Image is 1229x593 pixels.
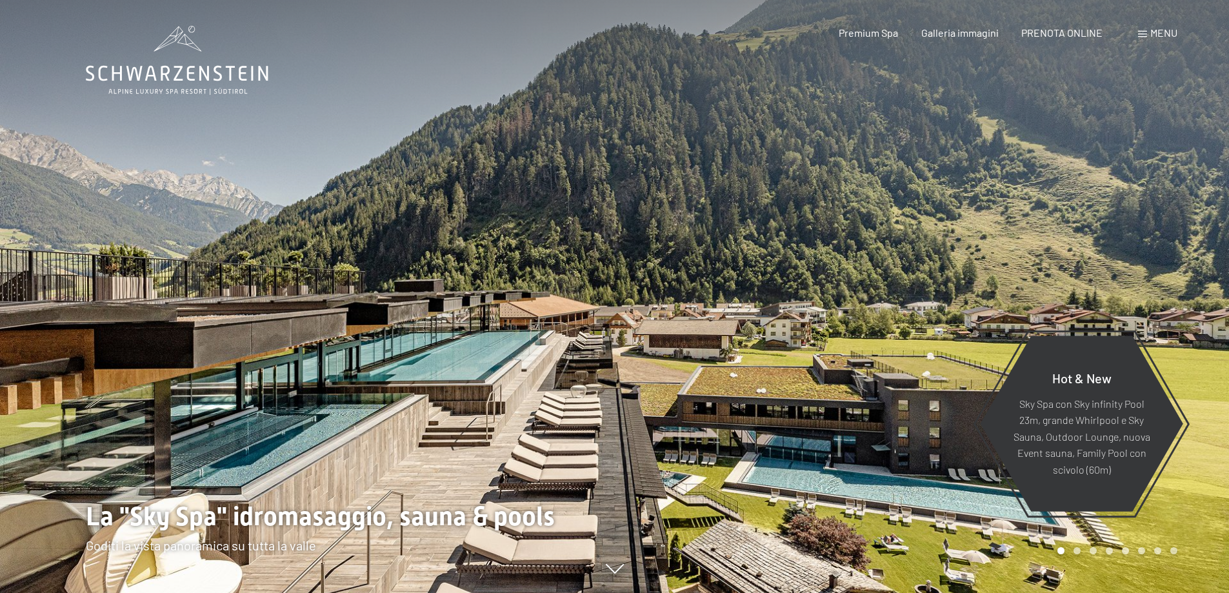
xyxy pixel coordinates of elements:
div: Carousel Page 5 [1122,547,1129,554]
a: Galleria immagini [921,26,999,39]
span: Hot & New [1052,370,1112,385]
a: PRENOTA ONLINE [1021,26,1103,39]
div: Carousel Page 8 [1170,547,1177,554]
a: Hot & New Sky Spa con Sky infinity Pool 23m, grande Whirlpool e Sky Sauna, Outdoor Lounge, nuova ... [979,335,1184,512]
div: Carousel Pagination [1053,547,1177,554]
span: Menu [1150,26,1177,39]
div: Carousel Page 2 [1074,547,1081,554]
p: Sky Spa con Sky infinity Pool 23m, grande Whirlpool e Sky Sauna, Outdoor Lounge, nuova Event saun... [1012,395,1152,477]
div: Carousel Page 3 [1090,547,1097,554]
a: Premium Spa [839,26,898,39]
div: Carousel Page 6 [1138,547,1145,554]
div: Carousel Page 1 (Current Slide) [1057,547,1064,554]
div: Carousel Page 7 [1154,547,1161,554]
div: Carousel Page 4 [1106,547,1113,554]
